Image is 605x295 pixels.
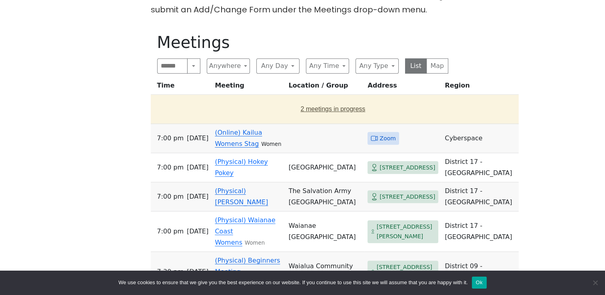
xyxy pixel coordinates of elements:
span: [STREET_ADDRESS] [379,192,435,202]
td: District 17 - [GEOGRAPHIC_DATA] [441,153,518,182]
td: [GEOGRAPHIC_DATA] [286,153,365,182]
th: Meeting [212,80,285,95]
span: [DATE] [187,133,208,144]
button: Any Time [306,58,349,74]
a: (Online) Kailua Womens Stag [215,129,262,147]
a: (Physical) Hokey Pokey [215,158,268,177]
td: The Salvation Army [GEOGRAPHIC_DATA] [286,182,365,211]
span: We use cookies to ensure that we give you the best experience on our website. If you continue to ... [118,279,467,287]
h1: Meetings [157,33,448,52]
span: [DATE] [187,266,208,277]
span: [STREET_ADDRESS][PERSON_NAME] [377,222,435,241]
span: [STREET_ADDRESS] [379,163,435,173]
input: Search [157,58,188,74]
span: 7:00 PM [157,191,184,202]
button: 2 meetings in progress [154,98,512,120]
span: [STREET_ADDRESS][PERSON_NAME] [377,262,435,282]
button: Ok [472,277,487,289]
td: District 17 - [GEOGRAPHIC_DATA] [441,182,518,211]
button: Search [187,58,200,74]
button: Anywhere [207,58,250,74]
span: 7:00 PM [157,226,184,237]
span: [DATE] [187,162,208,173]
td: District 09 - [GEOGRAPHIC_DATA] [441,252,518,292]
span: 7:00 PM [157,162,184,173]
small: Women [261,141,281,147]
span: 7:00 PM [157,133,184,144]
td: Waianae [GEOGRAPHIC_DATA] [286,211,365,252]
td: Cyberspace [441,124,518,153]
span: [DATE] [187,226,208,237]
td: Waialua Community Association Cottages [286,252,365,292]
span: Zoom [379,134,395,144]
span: [DATE] [187,191,208,202]
th: Address [364,80,441,95]
th: Time [151,80,212,95]
td: District 17 - [GEOGRAPHIC_DATA] [441,211,518,252]
span: 7:30 PM [157,266,184,277]
button: Map [426,58,448,74]
th: Region [441,80,518,95]
span: No [591,279,599,287]
button: Any Day [256,58,300,74]
small: Women [245,240,265,246]
a: (Physical) [PERSON_NAME] [215,187,268,206]
button: List [405,58,427,74]
button: Any Type [355,58,399,74]
a: (Physical) Waianae Coast Womens [215,216,275,246]
th: Location / Group [286,80,365,95]
a: (Physical) Beginners Meeting - [GEOGRAPHIC_DATA] [215,257,282,287]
